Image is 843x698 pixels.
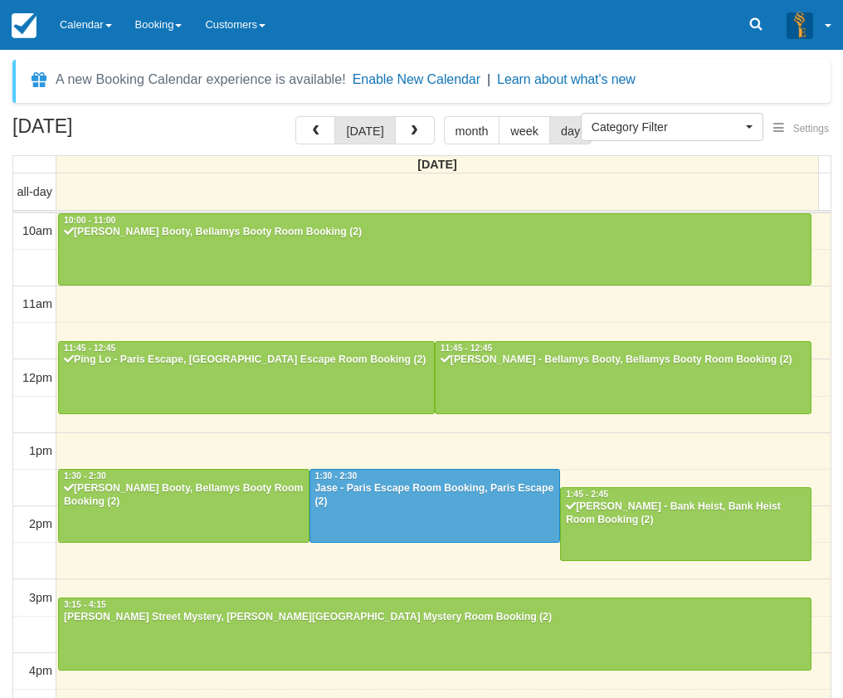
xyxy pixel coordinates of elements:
[763,117,839,141] button: Settings
[56,70,346,90] div: A new Booking Calendar experience is available!
[560,487,811,560] a: 1:45 - 2:45[PERSON_NAME] - Bank Heist, Bank Heist Room Booking (2)
[63,611,806,624] div: [PERSON_NAME] Street Mystery, [PERSON_NAME][GEOGRAPHIC_DATA] Mystery Room Booking (2)
[29,517,52,530] span: 2pm
[64,344,115,353] span: 11:45 - 12:45
[63,354,430,367] div: Ping Lo - Paris Escape, [GEOGRAPHIC_DATA] Escape Room Booking (2)
[17,185,52,198] span: all-day
[499,116,550,144] button: week
[64,471,106,481] span: 1:30 - 2:30
[58,341,435,414] a: 11:45 - 12:45Ping Lo - Paris Escape, [GEOGRAPHIC_DATA] Escape Room Booking (2)
[440,354,806,367] div: [PERSON_NAME] - Bellamys Booty, Bellamys Booty Room Booking (2)
[63,226,806,239] div: [PERSON_NAME] Booty, Bellamys Booty Room Booking (2)
[29,444,52,457] span: 1pm
[353,71,480,88] button: Enable New Calendar
[63,482,305,509] div: [PERSON_NAME] Booty, Bellamys Booty Room Booking (2)
[12,116,222,147] h2: [DATE]
[29,664,52,677] span: 4pm
[314,482,556,509] div: Jase - Paris Escape Room Booking, Paris Escape (2)
[581,113,763,141] button: Category Filter
[12,13,37,38] img: checkfront-main-nav-mini-logo.png
[435,341,811,414] a: 11:45 - 12:45[PERSON_NAME] - Bellamys Booty, Bellamys Booty Room Booking (2)
[58,598,811,671] a: 3:15 - 4:15[PERSON_NAME] Street Mystery, [PERSON_NAME][GEOGRAPHIC_DATA] Mystery Room Booking (2)
[444,116,500,144] button: month
[315,471,358,481] span: 1:30 - 2:30
[29,591,52,604] span: 3pm
[793,123,829,134] span: Settings
[566,490,608,499] span: 1:45 - 2:45
[22,224,52,237] span: 10am
[592,119,742,135] span: Category Filter
[497,72,636,86] a: Learn about what's new
[441,344,492,353] span: 11:45 - 12:45
[64,216,115,225] span: 10:00 - 11:00
[787,12,813,38] img: A3
[487,72,490,86] span: |
[64,600,106,609] span: 3:15 - 4:15
[58,469,309,542] a: 1:30 - 2:30[PERSON_NAME] Booty, Bellamys Booty Room Booking (2)
[22,371,52,384] span: 12pm
[309,469,561,542] a: 1:30 - 2:30Jase - Paris Escape Room Booking, Paris Escape (2)
[565,500,806,527] div: [PERSON_NAME] - Bank Heist, Bank Heist Room Booking (2)
[22,297,52,310] span: 11am
[58,213,811,286] a: 10:00 - 11:00[PERSON_NAME] Booty, Bellamys Booty Room Booking (2)
[334,116,395,144] button: [DATE]
[549,116,592,144] button: day
[417,158,457,171] span: [DATE]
